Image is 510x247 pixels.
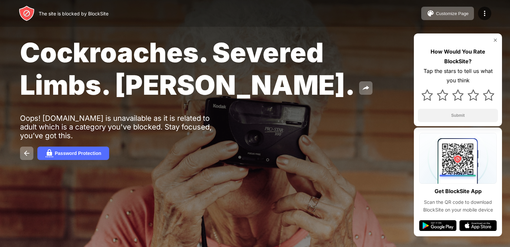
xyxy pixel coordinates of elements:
[421,7,474,20] button: Customize Page
[55,151,101,156] div: Password Protection
[418,66,498,86] div: Tap the stars to tell us what you think
[20,36,355,101] span: Cockroaches. Severed Limbs. [PERSON_NAME].
[452,89,464,101] img: star.svg
[427,9,435,17] img: pallet.svg
[45,149,53,157] img: password.svg
[493,37,498,43] img: rate-us-close.svg
[419,220,457,231] img: google-play.svg
[437,89,448,101] img: star.svg
[436,11,469,16] div: Customize Page
[23,149,31,157] img: back.svg
[419,198,497,214] div: Scan the QR code to download BlockSite on your mobile device
[481,9,489,17] img: menu-icon.svg
[468,89,479,101] img: star.svg
[37,147,109,160] button: Password Protection
[39,11,108,16] div: The site is blocked by BlockSite
[418,109,498,122] button: Submit
[19,5,35,21] img: header-logo.svg
[362,84,370,92] img: share.svg
[483,89,494,101] img: star.svg
[20,114,226,140] div: Oops! [DOMAIN_NAME] is unavailable as it is related to adult which is a category you've blocked. ...
[459,220,497,231] img: app-store.svg
[418,47,498,66] div: How Would You Rate BlockSite?
[422,89,433,101] img: star.svg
